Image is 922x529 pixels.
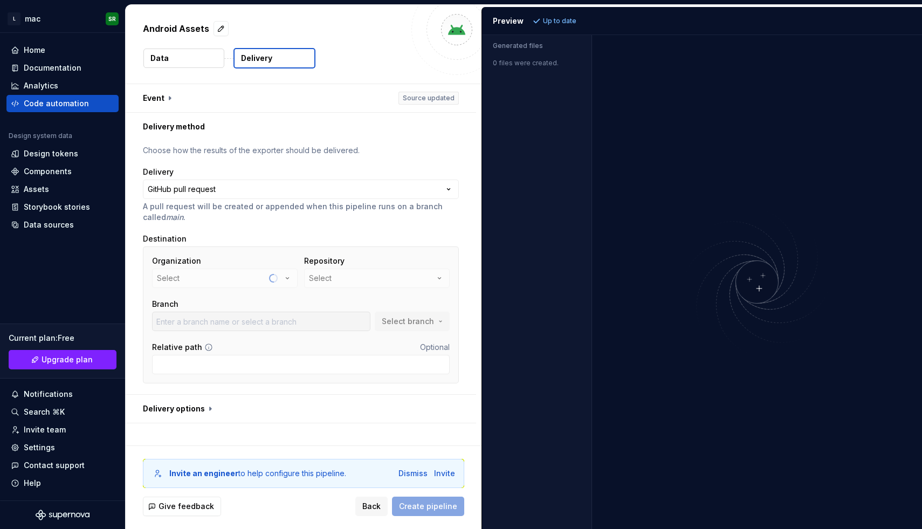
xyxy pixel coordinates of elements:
button: Search ⌘K [6,403,119,421]
div: Design system data [9,132,72,140]
button: Give feedback [143,497,221,516]
p: Generated files [493,42,581,50]
a: Storybook stories [6,198,119,216]
button: LmacSR [2,7,123,30]
button: Invite [434,468,455,479]
div: Contact support [24,460,85,471]
div: Home [24,45,45,56]
p: Android Assets [143,22,209,35]
p: A pull request will be created or appended when this pipeline runs on a branch called . [143,201,459,223]
button: Notifications [6,386,119,403]
span: Give feedback [159,501,214,512]
div: Search ⌘K [24,407,65,417]
a: Analytics [6,77,119,94]
button: Dismiss [398,468,428,479]
div: Help [24,478,41,489]
svg: Supernova Logo [36,510,90,520]
div: Assets [24,184,49,195]
div: Notifications [24,389,73,400]
button: Delivery [233,48,315,68]
div: Code automation [24,98,89,109]
label: Organization [152,256,201,266]
div: Invite team [24,424,66,435]
a: Code automation [6,95,119,112]
a: Settings [6,439,119,456]
div: Preview [493,16,524,26]
div: SR [108,15,116,23]
label: Relative path [152,342,202,353]
span: Upgrade plan [42,354,93,365]
button: Back [355,497,388,516]
span: Back [362,501,381,512]
span: Optional [420,342,450,352]
i: main [166,212,183,222]
a: Components [6,163,119,180]
button: Data [143,49,224,68]
a: Upgrade plan [9,350,116,369]
button: Contact support [6,457,119,474]
label: Branch [152,299,178,310]
a: Assets [6,181,119,198]
div: Data sources [24,219,74,230]
div: mac [25,13,40,24]
a: Data sources [6,216,119,233]
button: Help [6,475,119,492]
div: to help configure this pipeline. [169,468,346,479]
label: Repository [304,256,345,266]
div: Documentation [24,63,81,73]
a: Documentation [6,59,119,77]
b: Invite an engineer [169,469,238,478]
div: L [8,12,20,25]
label: Destination [143,233,187,244]
label: Delivery [143,167,174,177]
div: Storybook stories [24,202,90,212]
div: Components [24,166,72,177]
p: Choose how the results of the exporter should be delivered. [143,145,459,156]
p: Up to date [543,17,576,25]
a: Home [6,42,119,59]
a: Design tokens [6,145,119,162]
p: Data [150,53,169,64]
p: Delivery [241,53,272,64]
div: 0 files were created. [482,52,591,67]
div: Settings [24,442,55,453]
div: Design tokens [24,148,78,159]
div: Current plan : Free [9,333,116,343]
div: Analytics [24,80,58,91]
a: Invite team [6,421,119,438]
